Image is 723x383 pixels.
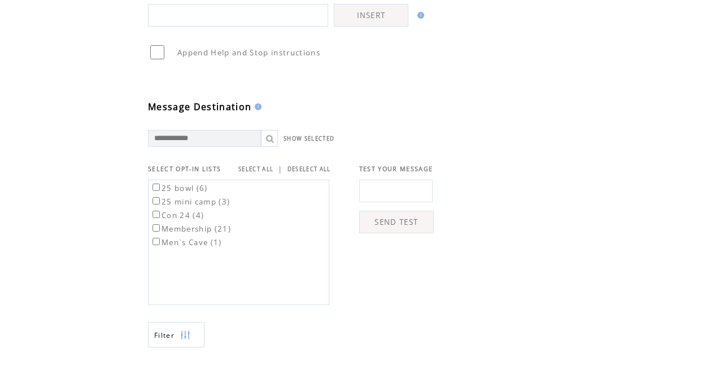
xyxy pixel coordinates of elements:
[154,330,175,340] span: Show filters
[153,238,160,245] input: Men`s Cave (1)
[148,165,221,173] span: SELECT OPT-IN LISTS
[148,322,204,347] a: Filter
[153,224,160,232] input: Membership (21)
[180,323,190,348] img: filters.png
[177,47,320,58] span: Append Help and Stop instructions
[153,211,160,218] input: Con 24 (4)
[288,166,331,173] a: DESELECT ALL
[150,210,204,220] label: Con 24 (4)
[359,211,434,233] a: SEND TEST
[414,12,424,19] img: help.gif
[150,197,230,207] label: 25 mini camp (3)
[150,224,231,234] label: Membership (21)
[251,103,262,110] img: help.gif
[148,101,251,113] span: Message Destination
[334,4,408,27] a: INSERT
[150,183,208,193] label: 25 bowl (6)
[278,164,282,174] span: |
[150,237,222,247] label: Men`s Cave (1)
[238,166,273,173] a: SELECT ALL
[359,165,433,173] span: TEST YOUR MESSAGE
[153,184,160,191] input: 25 bowl (6)
[153,197,160,204] input: 25 mini camp (3)
[284,135,334,142] a: SHOW SELECTED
